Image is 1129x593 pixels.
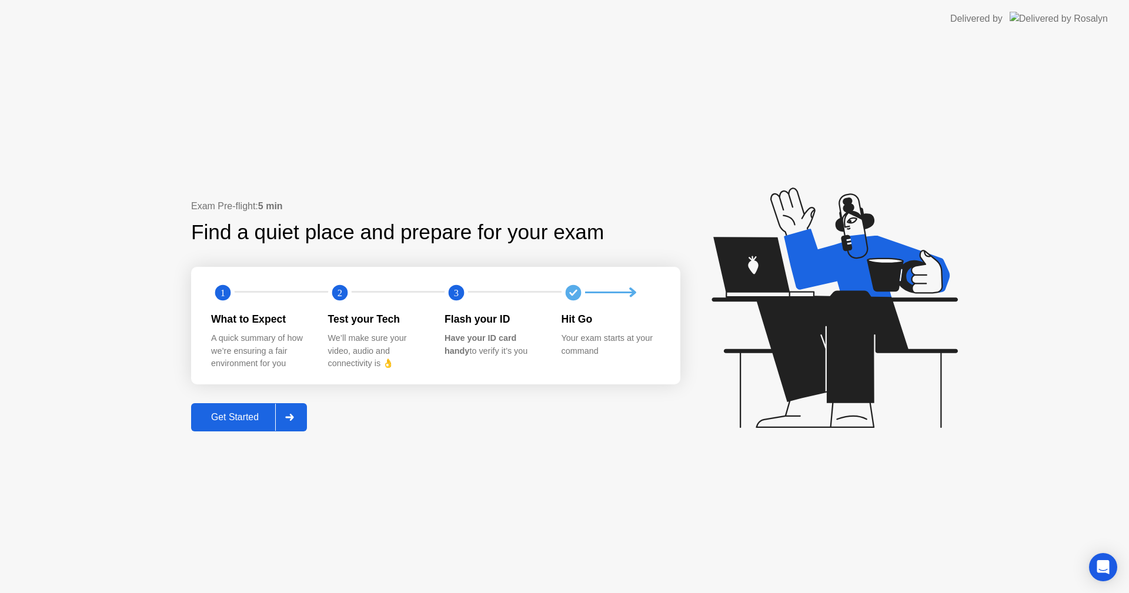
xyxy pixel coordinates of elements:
img: Delivered by Rosalyn [1010,12,1108,25]
div: Flash your ID [445,311,543,327]
div: A quick summary of how we’re ensuring a fair environment for you [211,332,309,370]
div: Find a quiet place and prepare for your exam [191,217,606,248]
div: What to Expect [211,311,309,327]
div: Test your Tech [328,311,426,327]
div: Open Intercom Messenger [1089,553,1117,581]
div: Hit Go [562,311,660,327]
b: Have your ID card handy [445,333,516,356]
text: 1 [221,287,225,298]
div: to verify it’s you [445,332,543,357]
div: Get Started [195,412,275,423]
div: We’ll make sure your video, audio and connectivity is 👌 [328,332,426,370]
div: Delivered by [950,12,1003,26]
text: 3 [454,287,459,298]
div: Exam Pre-flight: [191,199,680,213]
text: 2 [337,287,342,298]
button: Get Started [191,403,307,431]
div: Your exam starts at your command [562,332,660,357]
b: 5 min [258,201,283,211]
